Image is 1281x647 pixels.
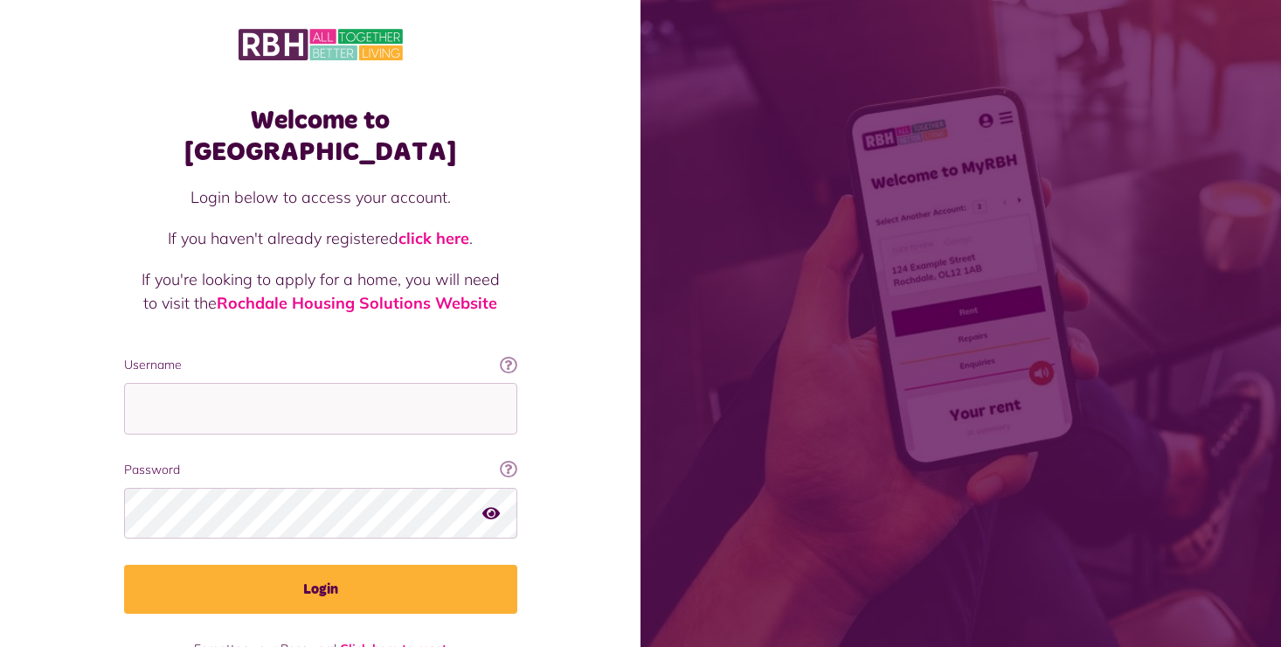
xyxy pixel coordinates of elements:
p: Login below to access your account. [142,185,500,209]
h1: Welcome to [GEOGRAPHIC_DATA] [124,105,517,168]
p: If you're looking to apply for a home, you will need to visit the [142,268,500,315]
label: Password [124,461,517,479]
button: Login [124,565,517,614]
label: Username [124,356,517,374]
p: If you haven't already registered . [142,226,500,250]
a: click here [398,228,469,248]
img: MyRBH [239,26,403,63]
a: Rochdale Housing Solutions Website [217,293,497,313]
